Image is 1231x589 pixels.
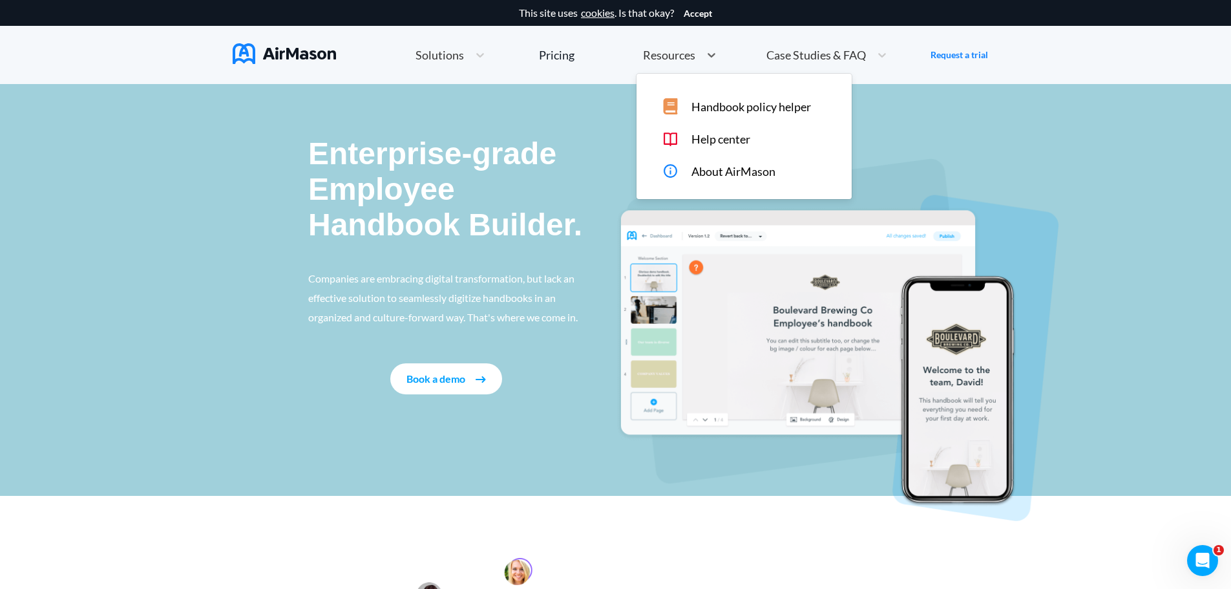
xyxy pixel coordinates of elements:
[390,363,502,394] button: Book a demo
[233,43,336,64] img: AirMason Logo
[931,48,988,61] a: Request a trial
[539,43,574,67] a: Pricing
[1214,545,1224,555] span: 1
[581,7,615,19] a: cookies
[691,165,775,178] span: About AirMason
[691,100,811,114] span: Handbook policy helper
[308,269,585,327] p: Companies are embracing digital transformation, but lack an effective solution to seamlessly digi...
[766,49,866,61] span: Case Studies & FAQ
[643,49,695,61] span: Resources
[539,49,574,61] div: Pricing
[684,8,712,19] button: Accept cookies
[691,133,750,146] span: Help center
[616,158,1058,521] img: handbook intro
[416,49,464,61] span: Solutions
[1187,545,1218,576] iframe: Intercom live chat
[308,136,585,243] p: Enterprise-grade Employee Handbook Builder.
